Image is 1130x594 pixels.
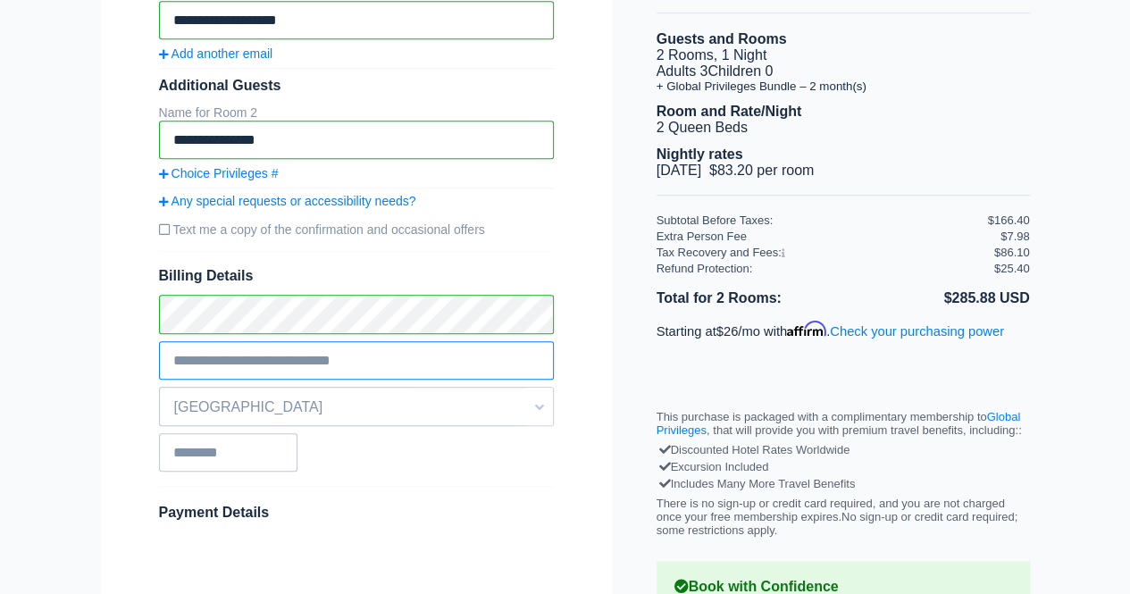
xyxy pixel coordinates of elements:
[657,497,1030,537] p: There is no sign-up or credit card required, and you are not charged once your free membership ex...
[657,120,1030,136] li: 2 Queen Beds
[787,321,826,337] span: Affirm
[159,166,554,180] a: Choice Privileges #
[159,46,554,61] a: Add another email
[988,213,1030,227] div: $166.40
[716,324,739,339] span: $26
[657,410,1030,437] p: This purchase is packaged with a complimentary membership to , that will provide you with premium...
[843,287,1030,310] li: $285.88 USD
[657,230,988,243] div: Extra Person Fee
[657,410,1021,437] a: Global Privileges
[159,505,270,520] span: Payment Details
[707,63,773,79] span: Children 0
[657,63,1030,79] li: Adults 3
[994,262,1030,275] div: $25.40
[159,268,554,284] span: Billing Details
[830,324,1004,339] a: Check your purchasing power - Learn more about Affirm Financing (opens in modal)
[657,47,1030,63] li: 2 Rooms, 1 Night
[657,321,1030,339] p: Starting at /mo with .
[661,441,1025,458] div: Discounted Hotel Rates Worldwide
[657,163,815,178] span: [DATE] $83.20 per room
[1000,230,1030,243] div: $7.98
[159,105,257,120] label: Name for Room 2
[159,78,554,94] div: Additional Guests
[657,104,802,119] b: Room and Rate/Night
[657,287,843,310] li: Total for 2 Rooms:
[160,392,553,422] span: [GEOGRAPHIC_DATA]
[994,246,1030,259] div: $86.10
[657,31,787,46] b: Guests and Rooms
[159,215,554,244] label: Text me a copy of the confirmation and occasional offers
[657,246,988,259] div: Tax Recovery and Fees:
[657,510,1018,537] span: No sign-up or credit card required; some restrictions apply.
[657,146,743,162] b: Nightly rates
[657,213,988,227] div: Subtotal Before Taxes:
[159,194,554,208] a: Any special requests or accessibility needs?
[661,475,1025,492] div: Includes Many More Travel Benefits
[657,355,1030,372] iframe: PayPal Message 1
[661,458,1025,475] div: Excursion Included
[657,79,1030,93] li: + Global Privileges Bundle – 2 month(s)
[657,262,994,275] div: Refund Protection:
